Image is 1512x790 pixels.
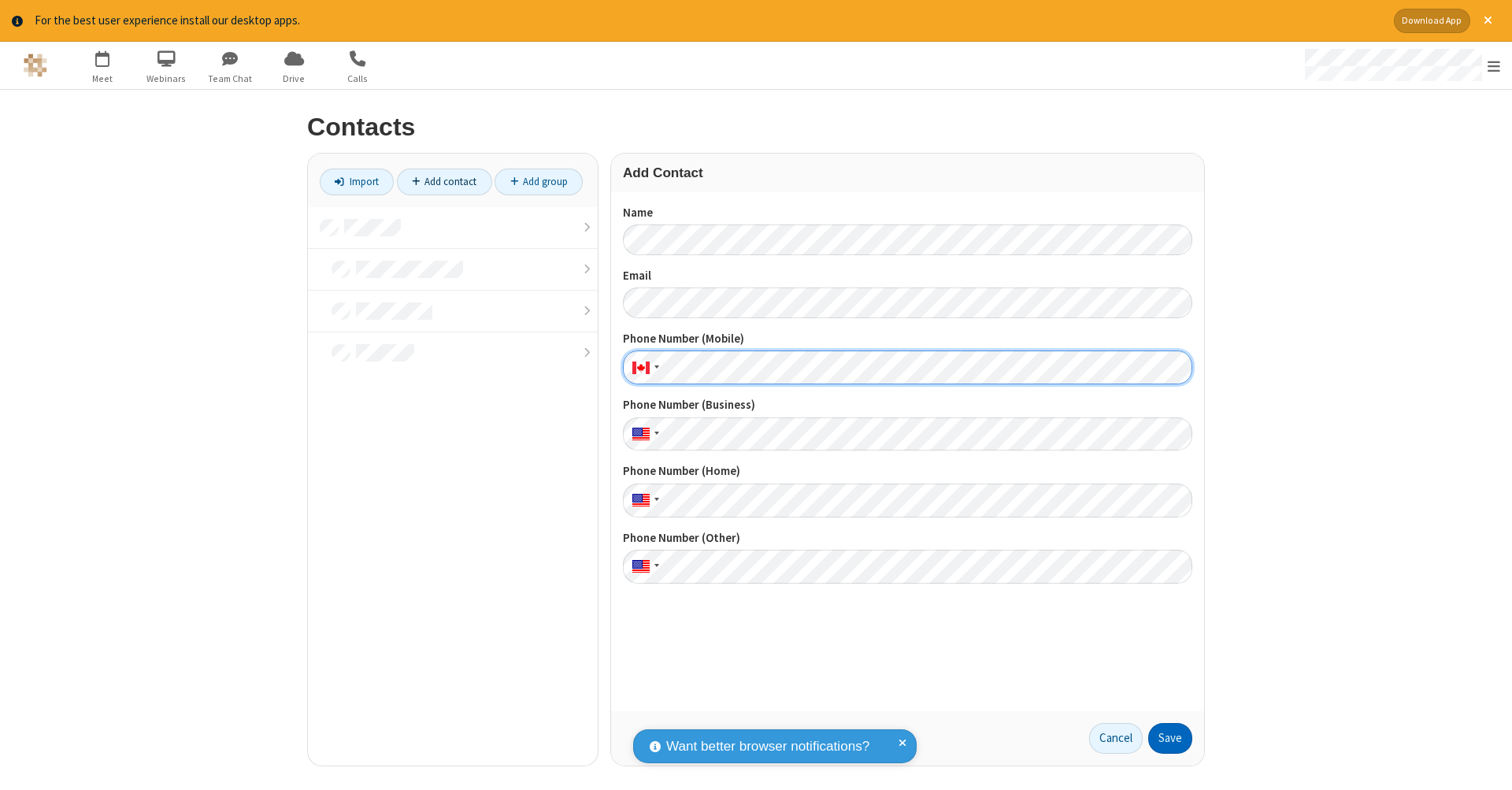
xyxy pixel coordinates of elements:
[137,72,196,86] span: Webinars
[1476,9,1500,33] button: Close alert
[397,169,492,195] a: Add contact
[623,204,1192,222] label: Name
[495,169,583,195] a: Add group
[1089,723,1143,755] a: Cancel
[35,12,1382,30] div: For the best user experience install our desktop apps.
[201,72,260,86] span: Team Chat
[623,484,664,517] div: United States: + 1
[623,417,664,451] div: United States: + 1
[6,42,65,89] button: Logo
[623,462,1192,480] label: Phone Number (Home)
[623,350,664,384] div: Canada: + 1
[320,169,394,195] a: Import
[623,396,1192,414] label: Phone Number (Business)
[265,72,324,86] span: Drive
[1148,723,1192,755] button: Save
[73,72,132,86] span: Meet
[623,267,1192,285] label: Email
[623,550,664,584] div: United States: + 1
[623,529,1192,547] label: Phone Number (Other)
[1394,9,1470,33] button: Download App
[623,165,1192,180] h3: Add Contact
[24,54,47,77] img: QA Selenium DO NOT DELETE OR CHANGE
[328,72,387,86] span: Calls
[1290,42,1512,89] div: Open menu
[623,330,1192,348] label: Phone Number (Mobile)
[307,113,1205,141] h2: Contacts
[666,736,869,757] span: Want better browser notifications?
